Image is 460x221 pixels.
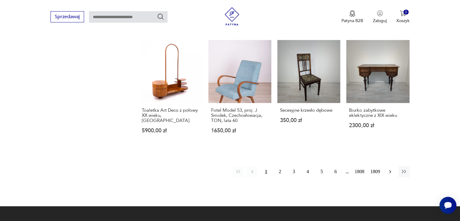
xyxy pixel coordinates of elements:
[353,166,366,177] button: 1808
[396,10,409,24] button: 0Koszyk
[330,166,341,177] button: 6
[139,40,202,145] a: Toaletka Art Deco z połowy XX wieku, Polska.Toaletka Art Deco z połowy XX wieku, [GEOGRAPHIC_DATA...
[349,123,406,128] p: 2300,00 zł
[341,10,363,24] a: Ikona medaluPatyna B2B
[369,166,382,177] button: 1809
[373,10,387,24] button: Zaloguj
[396,18,409,24] p: Koszyk
[349,108,406,118] h3: Biurko zabytkowe eklektyczne z XIX wieku
[157,13,164,20] button: Szukaj
[142,128,199,133] p: 5900,00 zł
[275,166,285,177] button: 2
[302,166,313,177] button: 4
[51,11,84,22] button: Sprzedawaj
[341,10,363,24] button: Patyna B2B
[261,166,272,177] button: 1
[403,10,409,15] div: 0
[208,40,271,145] a: Fotel Model 53, proj. J. Smidek, Czechosłowacja, TON, lata 60.Fotel Model 53, proj. J. Smidek, Cz...
[142,108,199,123] h3: Toaletka Art Deco z połowy XX wieku, [GEOGRAPHIC_DATA].
[211,108,269,123] h3: Fotel Model 53, proj. J. Smidek, Czechosłowacja, TON, lata 60.
[341,18,363,24] p: Patyna B2B
[280,118,338,123] p: 350,00 zł
[280,108,338,113] h3: Secesyjne krzesło dębowe
[373,18,387,24] p: Zaloguj
[400,10,406,16] img: Ikona koszyka
[346,40,409,145] a: Biurko zabytkowe eklektyczne z XIX wiekuBiurko zabytkowe eklektyczne z XIX wieku2300,00 zł
[223,7,241,25] img: Patyna - sklep z meblami i dekoracjami vintage
[211,128,269,133] p: 1650,00 zł
[439,197,456,214] iframe: Smartsupp widget button
[289,166,299,177] button: 3
[51,15,84,19] a: Sprzedawaj
[277,40,340,145] a: Secesyjne krzesło dęboweSecesyjne krzesło dębowe350,00 zł
[349,10,355,17] img: Ikona medalu
[377,10,383,16] img: Ikonka użytkownika
[316,166,327,177] button: 5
